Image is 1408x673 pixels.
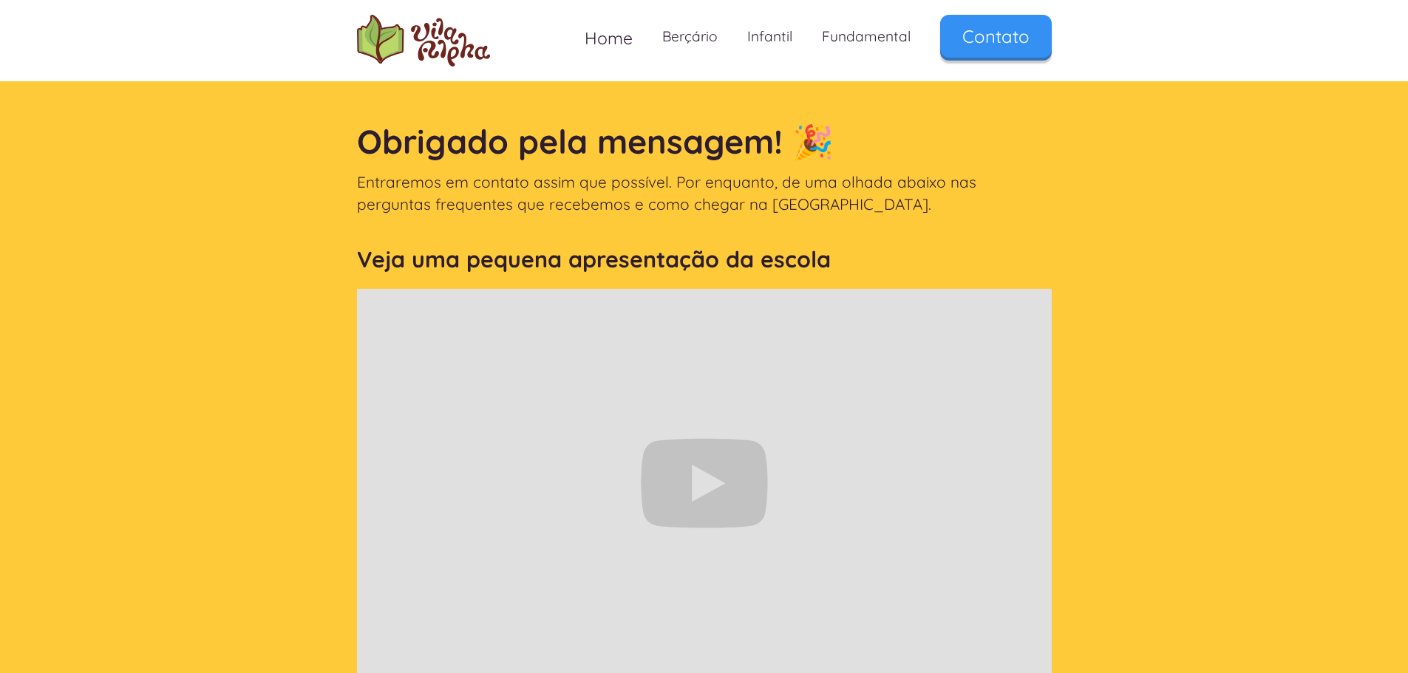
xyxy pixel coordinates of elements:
h1: Obrigado pela mensagem! 🎉 [357,118,1052,165]
a: Fundamental [807,15,925,58]
a: Home [570,15,647,61]
a: home [357,15,490,66]
a: Berçário [647,15,732,58]
a: Contato [940,15,1052,58]
img: logo Escola Vila Alpha [357,15,490,66]
h2: Veja uma pequena apresentação da escola [357,237,1052,282]
p: Entraremos em contato assim que possível. Por enquanto, de uma olhada abaixo nas perguntas freque... [357,171,1052,214]
a: Infantil [732,15,807,58]
span: Home [585,27,633,49]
